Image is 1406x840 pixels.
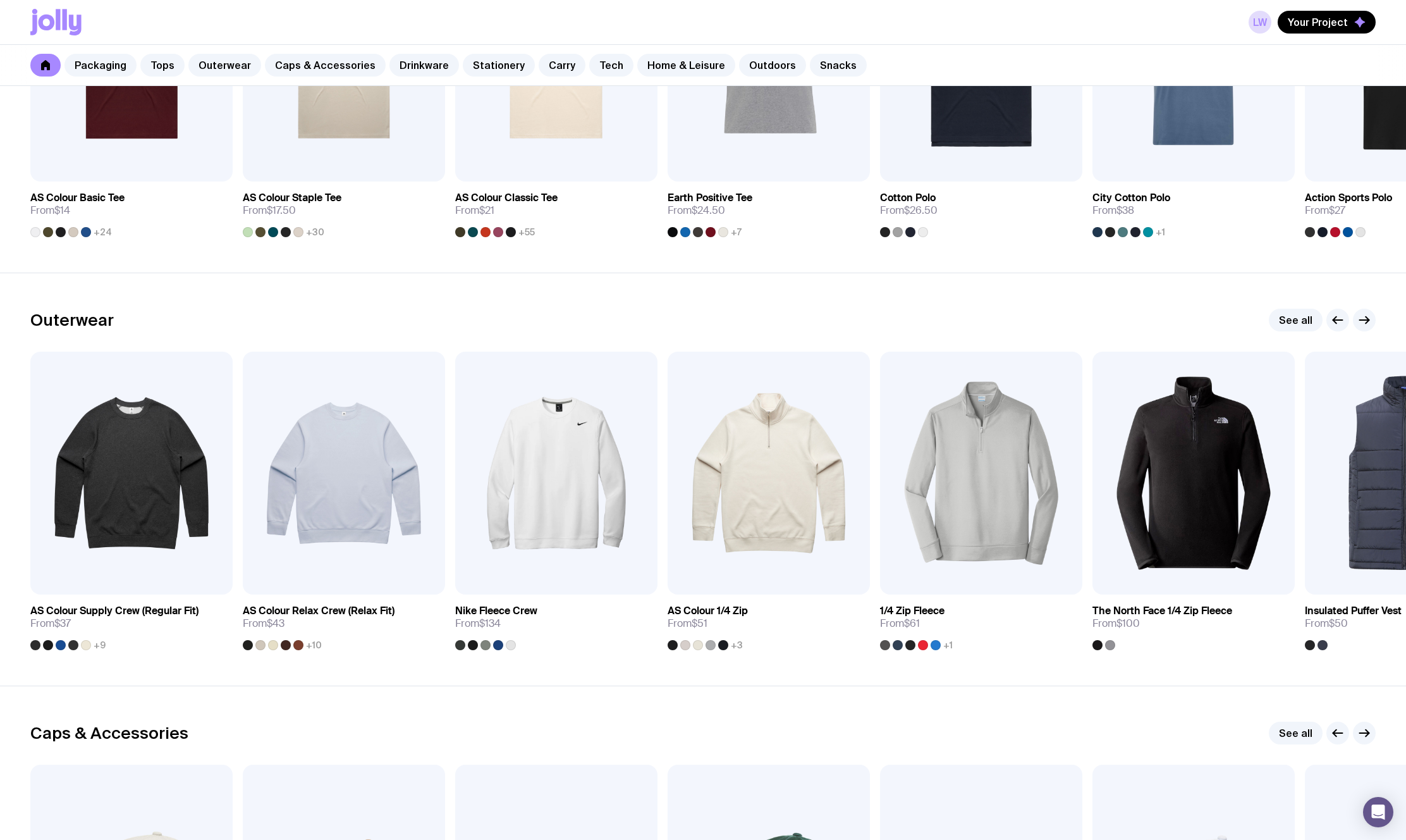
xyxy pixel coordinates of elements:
h2: Outerwear [30,311,114,330]
span: $24.50 [692,204,725,217]
span: $17.50 [267,204,296,217]
span: From [668,617,707,630]
a: 1/4 Zip FleeceFrom$61+1 [880,595,1082,650]
h3: Cotton Polo [880,192,936,204]
h3: AS Colour Staple Tee [243,192,341,204]
a: Carry [539,54,585,77]
span: From [668,204,725,217]
span: +7 [731,227,742,237]
span: From [30,617,71,630]
h3: Nike Fleece Crew [455,605,537,617]
span: From [243,204,296,217]
h3: Action Sports Polo [1305,192,1392,204]
button: Your Project [1278,11,1376,34]
h3: City Cotton Polo [1092,192,1170,204]
a: Home & Leisure [637,54,735,77]
a: Earth Positive TeeFrom$24.50+7 [668,182,870,237]
a: Nike Fleece CrewFrom$134 [455,595,657,650]
span: $100 [1116,617,1140,630]
span: +3 [731,640,743,650]
a: AS Colour Staple TeeFrom$17.50+30 [243,182,445,237]
span: +55 [518,227,535,237]
span: $26.50 [904,204,938,217]
h3: AS Colour 1/4 Zip [668,605,748,617]
a: Outdoors [739,54,806,77]
span: $43 [267,617,284,630]
span: $37 [54,617,71,630]
h3: AS Colour Basic Tee [30,192,125,204]
a: AS Colour Supply Crew (Regular Fit)From$37+9 [30,595,233,650]
span: From [1305,617,1348,630]
a: Cotton PoloFrom$26.50 [880,182,1082,237]
span: From [455,204,494,217]
span: $38 [1116,204,1134,217]
a: Packaging [64,54,137,77]
h3: AS Colour Relax Crew (Relax Fit) [243,605,394,617]
h3: Insulated Puffer Vest [1305,605,1402,617]
span: From [243,617,284,630]
span: $61 [904,617,920,630]
a: Outerwear [188,54,261,77]
a: Tops [140,54,185,77]
a: See all [1269,722,1323,744]
a: AS Colour 1/4 ZipFrom$51+3 [668,595,870,650]
a: Caps & Accessories [265,54,386,77]
span: $51 [692,617,707,630]
span: From [880,204,938,217]
a: Drinkware [389,54,459,77]
span: $14 [54,204,70,217]
span: +1 [943,640,953,650]
h3: AS Colour Classic Tee [455,192,558,204]
span: From [455,617,501,630]
span: +24 [94,227,112,237]
a: The North Face 1/4 Zip FleeceFrom$100 [1092,595,1295,650]
a: LW [1249,11,1271,34]
span: From [1092,204,1134,217]
h3: 1/4 Zip Fleece [880,605,944,617]
span: $134 [479,617,501,630]
h3: The North Face 1/4 Zip Fleece [1092,605,1232,617]
a: Stationery [463,54,535,77]
span: +10 [306,640,322,650]
span: Your Project [1288,16,1348,28]
span: $50 [1329,617,1348,630]
h2: Caps & Accessories [30,724,188,743]
span: $27 [1329,204,1345,217]
a: City Cotton PoloFrom$38+1 [1092,182,1295,237]
a: See all [1269,309,1323,331]
span: From [30,204,70,217]
div: Open Intercom Messenger [1363,797,1393,827]
span: From [880,617,920,630]
span: $21 [479,204,494,217]
span: +9 [94,640,106,650]
a: AS Colour Classic TeeFrom$21+55 [455,182,657,237]
span: From [1092,617,1140,630]
span: +1 [1156,227,1165,237]
a: AS Colour Relax Crew (Relax Fit)From$43+10 [243,595,445,650]
span: From [1305,204,1345,217]
a: Snacks [810,54,867,77]
a: Tech [589,54,633,77]
h3: AS Colour Supply Crew (Regular Fit) [30,605,199,617]
h3: Earth Positive Tee [668,192,752,204]
a: AS Colour Basic TeeFrom$14+24 [30,182,233,237]
span: +30 [306,227,324,237]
